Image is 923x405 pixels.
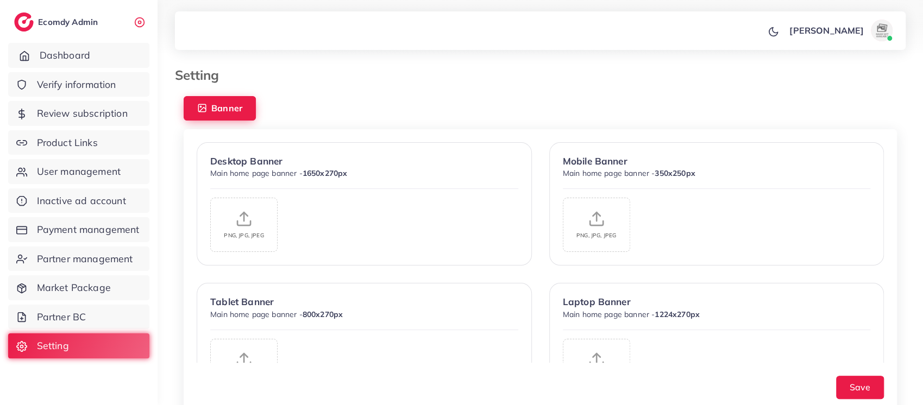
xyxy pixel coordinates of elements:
[563,308,871,321] p: Main home page banner -
[38,17,101,27] h2: Ecomdy Admin
[789,24,864,37] p: [PERSON_NAME]
[8,333,149,358] a: Setting
[8,217,149,242] a: Payment management
[655,309,700,319] span: 1224x270px
[224,232,263,239] p: PNG, JPG, JPEG
[871,20,893,41] img: avatar
[40,48,90,62] span: Dashboard
[175,67,228,83] h3: Setting
[783,20,897,41] a: [PERSON_NAME]avatar
[8,305,149,330] a: Partner BC
[14,12,34,31] img: logo
[8,43,149,68] a: Dashboard
[576,232,616,239] p: PNG, JPG, JPEG
[850,382,870,393] span: Save
[303,309,343,319] span: 800x270px
[8,275,149,300] a: Market Package
[8,159,149,184] a: User management
[210,167,518,180] p: Main home page banner -
[37,252,133,266] span: Partner management
[210,296,518,308] h5: Tablet Banner
[211,104,242,112] span: Banner
[14,12,101,31] a: logoEcomdy Admin
[210,156,518,167] h5: Desktop Banner
[37,194,126,208] span: Inactive ad account
[37,310,86,324] span: Partner BC
[37,136,98,150] span: Product Links
[37,281,111,295] span: Market Package
[563,167,871,180] p: Main home page banner -
[37,164,121,179] span: User management
[37,339,69,353] span: Setting
[8,130,149,155] a: Product Links
[210,308,518,321] p: Main home page banner -
[8,72,149,97] a: Verify information
[8,246,149,271] a: Partner management
[37,223,140,237] span: Payment management
[303,168,348,178] span: 1650x270px
[563,156,871,167] h5: Mobile Banner
[655,168,695,178] span: 350x250px
[8,188,149,213] a: Inactive ad account
[563,296,871,308] h5: Laptop Banner
[37,106,128,121] span: Review subscription
[37,78,116,92] span: Verify information
[8,101,149,126] a: Review subscription
[836,376,884,399] button: Save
